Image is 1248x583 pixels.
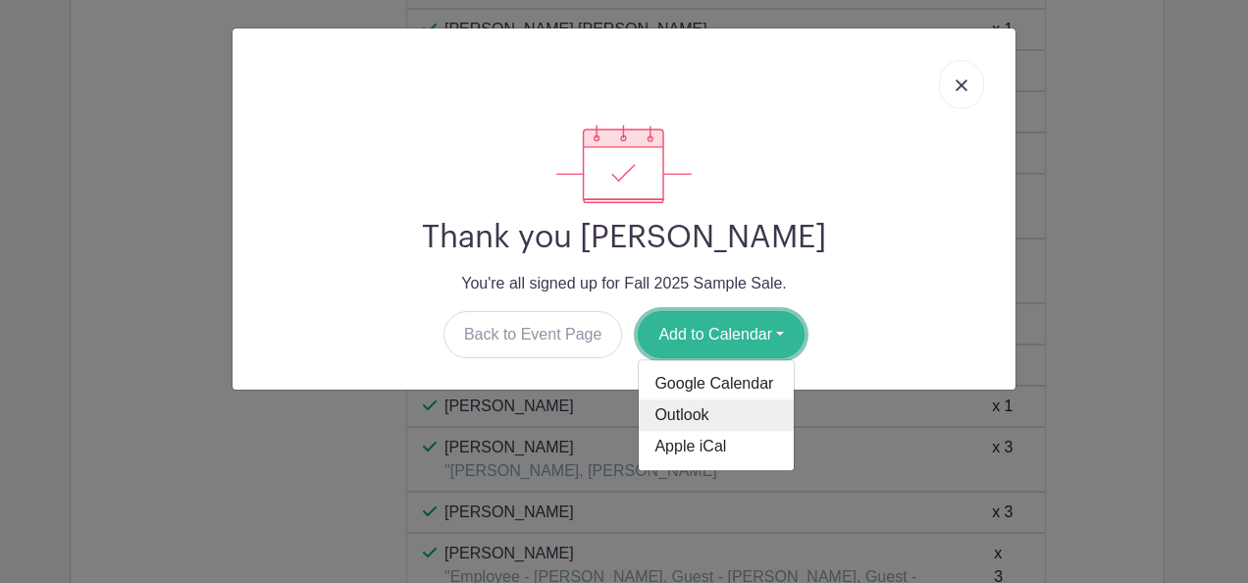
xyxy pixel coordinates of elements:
[443,311,623,358] a: Back to Event Page
[639,432,794,463] a: Apple iCal
[248,272,1000,295] p: You're all signed up for Fall 2025 Sample Sale.
[639,369,794,400] a: Google Calendar
[556,125,692,203] img: signup_complete-c468d5dda3e2740ee63a24cb0ba0d3ce5d8a4ecd24259e683200fb1569d990c8.svg
[248,219,1000,256] h2: Thank you [PERSON_NAME]
[639,400,794,432] a: Outlook
[638,311,805,358] button: Add to Calendar
[956,79,967,91] img: close_button-5f87c8562297e5c2d7936805f587ecaba9071eb48480494691a3f1689db116b3.svg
